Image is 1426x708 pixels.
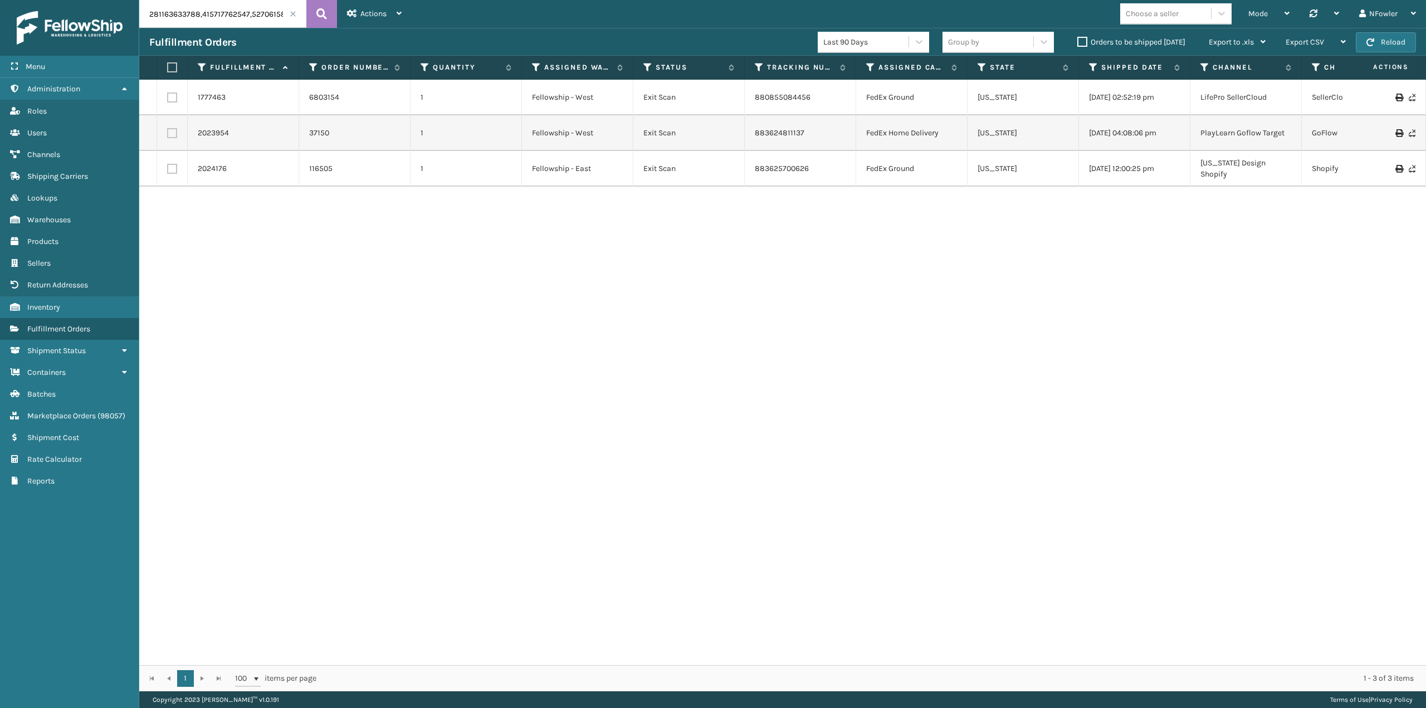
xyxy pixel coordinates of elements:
[27,150,60,159] span: Channels
[198,128,229,139] a: 2023954
[1077,37,1185,47] label: Orders to be shipped [DATE]
[1370,696,1413,704] a: Privacy Policy
[1302,115,1413,151] td: GoFlow
[755,128,804,138] a: 883624811137
[990,62,1057,72] label: State
[149,36,236,49] h3: Fulfillment Orders
[27,455,82,464] span: Rate Calculator
[948,36,979,48] div: Group by
[856,151,968,187] td: FedEx Ground
[823,36,910,48] div: Last 90 Days
[544,62,612,72] label: Assigned Warehouse
[27,237,58,246] span: Products
[1302,80,1413,115] td: SellerCloud
[1190,151,1302,187] td: [US_STATE] Design Shopify
[767,62,834,72] label: Tracking Number
[1101,62,1169,72] label: Shipped Date
[1409,94,1415,101] i: Never Shipped
[1302,151,1413,187] td: Shopify
[177,670,194,687] a: 1
[968,80,1079,115] td: [US_STATE]
[27,302,60,312] span: Inventory
[522,115,633,151] td: Fellowship - West
[522,80,633,115] td: Fellowship - West
[856,115,968,151] td: FedEx Home Delivery
[1330,696,1369,704] a: Terms of Use
[1209,37,1254,47] span: Export to .xls
[755,164,809,173] a: 883625700626
[755,92,810,102] a: 880855084456
[1079,151,1190,187] td: [DATE] 12:00:25 pm
[433,62,500,72] label: Quantity
[1248,9,1268,18] span: Mode
[97,411,125,421] span: ( 98057 )
[27,172,88,181] span: Shipping Carriers
[235,673,252,684] span: 100
[210,62,277,72] label: Fulfillment Order Id
[1330,691,1413,708] div: |
[27,84,80,94] span: Administration
[1213,62,1280,72] label: Channel
[27,368,66,377] span: Containers
[27,258,51,268] span: Sellers
[411,80,522,115] td: 1
[26,62,45,71] span: Menu
[633,80,745,115] td: Exit Scan
[1286,37,1324,47] span: Export CSV
[1395,94,1402,101] i: Print Label
[968,151,1079,187] td: [US_STATE]
[878,62,946,72] label: Assigned Carrier Service
[332,673,1414,684] div: 1 - 3 of 3 items
[1190,80,1302,115] td: LifePro SellerCloud
[1190,115,1302,151] td: PlayLearn Goflow Target
[27,215,71,224] span: Warehouses
[17,11,123,45] img: logo
[27,324,90,334] span: Fulfillment Orders
[968,115,1079,151] td: [US_STATE]
[27,476,55,486] span: Reports
[1079,115,1190,151] td: [DATE] 04:08:06 pm
[27,128,47,138] span: Users
[1356,32,1416,52] button: Reload
[1409,165,1415,173] i: Never Shipped
[1126,8,1179,19] div: Choose a seller
[309,128,329,139] a: 37150
[27,433,79,442] span: Shipment Cost
[411,115,522,151] td: 1
[198,163,227,174] a: 2024176
[1338,58,1415,76] span: Actions
[1395,165,1402,173] i: Print Label
[27,193,57,203] span: Lookups
[321,62,389,72] label: Order Number
[360,9,387,18] span: Actions
[198,92,226,103] a: 1777463
[522,151,633,187] td: Fellowship - East
[153,691,279,708] p: Copyright 2023 [PERSON_NAME]™ v 1.0.191
[411,151,522,187] td: 1
[656,62,723,72] label: Status
[235,670,316,687] span: items per page
[27,280,88,290] span: Return Addresses
[856,80,968,115] td: FedEx Ground
[27,411,96,421] span: Marketplace Orders
[1079,80,1190,115] td: [DATE] 02:52:19 pm
[633,115,745,151] td: Exit Scan
[27,389,56,399] span: Batches
[1324,62,1391,72] label: Channel Type
[309,163,333,174] a: 116505
[633,151,745,187] td: Exit Scan
[27,106,47,116] span: Roles
[27,346,86,355] span: Shipment Status
[1409,129,1415,137] i: Never Shipped
[1395,129,1402,137] i: Print Label
[309,92,339,103] a: 6803154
